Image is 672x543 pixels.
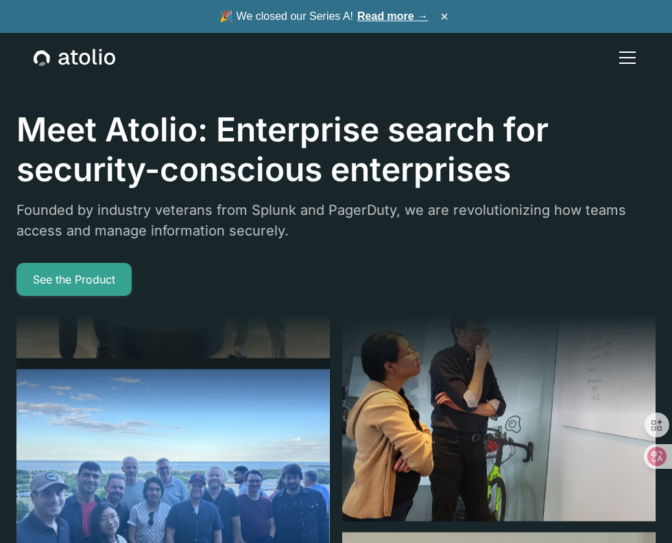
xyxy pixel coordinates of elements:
[16,200,656,241] p: Founded by industry veterans from Splunk and PagerDuty, we are revolutionizing how teams access a...
[611,41,638,74] div: menu
[16,263,132,296] a: See the Product
[603,477,672,543] iframe: Chat Widget
[34,49,115,67] a: home
[357,10,428,22] a: Read more →
[219,8,428,25] span: 🎉 We closed our Series A!
[436,9,453,24] button: ×
[16,110,656,189] h1: Meet Atolio: Enterprise search for security-conscious enterprises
